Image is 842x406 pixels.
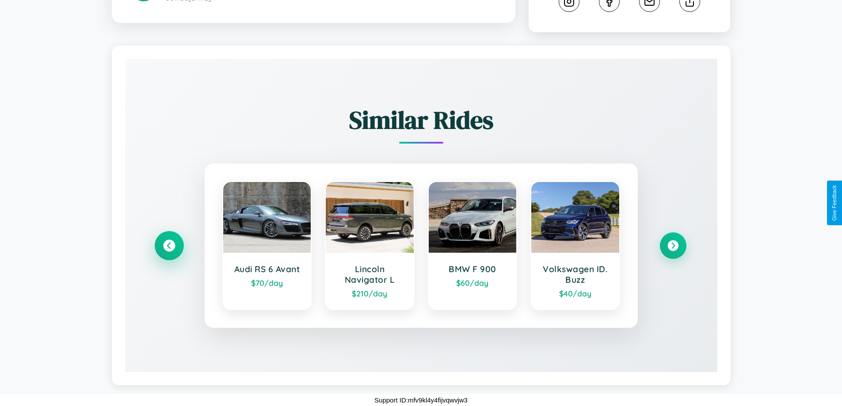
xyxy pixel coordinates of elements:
[325,181,415,310] a: Lincoln Navigator L$210/day
[374,394,468,406] p: Support ID: mfv9kl4y4fijvqwvjw3
[540,264,610,285] h3: Volkswagen ID. Buzz
[438,278,508,288] div: $ 60 /day
[222,181,312,310] a: Audi RS 6 Avant$70/day
[428,181,518,310] a: BMW F 900$60/day
[530,181,620,310] a: Volkswagen ID. Buzz$40/day
[156,103,686,137] h2: Similar Rides
[540,288,610,298] div: $ 40 /day
[232,264,302,274] h3: Audi RS 6 Avant
[438,264,508,274] h3: BMW F 900
[335,288,405,298] div: $ 210 /day
[232,278,302,288] div: $ 70 /day
[335,264,405,285] h3: Lincoln Navigator L
[831,185,838,221] div: Give Feedback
